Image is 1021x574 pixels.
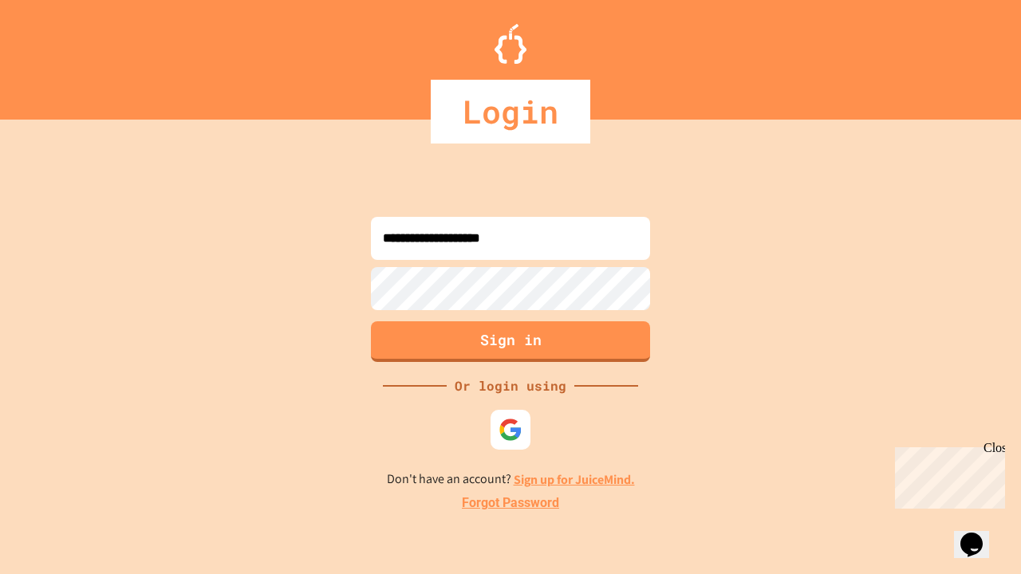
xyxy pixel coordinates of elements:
button: Sign in [371,321,650,362]
img: google-icon.svg [499,418,522,442]
a: Forgot Password [462,493,559,513]
div: Chat with us now!Close [6,6,110,101]
div: Login [431,80,590,143]
iframe: chat widget [954,510,1005,558]
iframe: chat widget [889,441,1005,509]
p: Don't have an account? [387,470,635,489]
div: Or login using [447,376,574,395]
img: Logo.svg [495,24,526,64]
a: Sign up for JuiceMind. [514,471,635,488]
